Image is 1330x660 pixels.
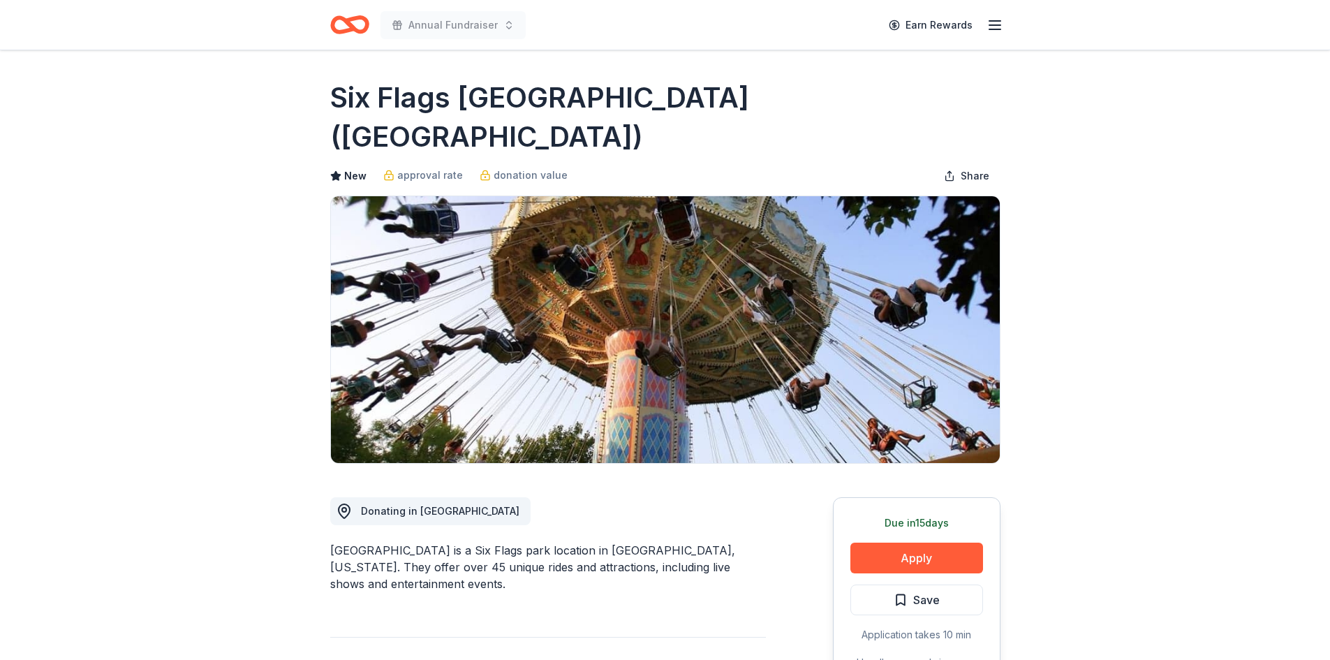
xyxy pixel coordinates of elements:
span: Share [961,168,989,184]
button: Save [850,585,983,615]
span: Donating in [GEOGRAPHIC_DATA] [361,505,519,517]
button: Apply [850,543,983,573]
a: Home [330,8,369,41]
button: Share [933,162,1000,190]
a: approval rate [383,167,463,184]
div: [GEOGRAPHIC_DATA] is a Six Flags park location in [GEOGRAPHIC_DATA], [US_STATE]. They offer over ... [330,542,766,592]
img: Image for Six Flags Great America (Gurnee) [331,196,1000,463]
span: New [344,168,367,184]
a: donation value [480,167,568,184]
span: donation value [494,167,568,184]
span: Annual Fundraiser [408,17,498,34]
span: approval rate [397,167,463,184]
button: Annual Fundraiser [380,11,526,39]
div: Due in 15 days [850,515,983,531]
a: Earn Rewards [880,13,981,38]
span: Save [913,591,940,609]
h1: Six Flags [GEOGRAPHIC_DATA] ([GEOGRAPHIC_DATA]) [330,78,1000,156]
div: Application takes 10 min [850,626,983,643]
